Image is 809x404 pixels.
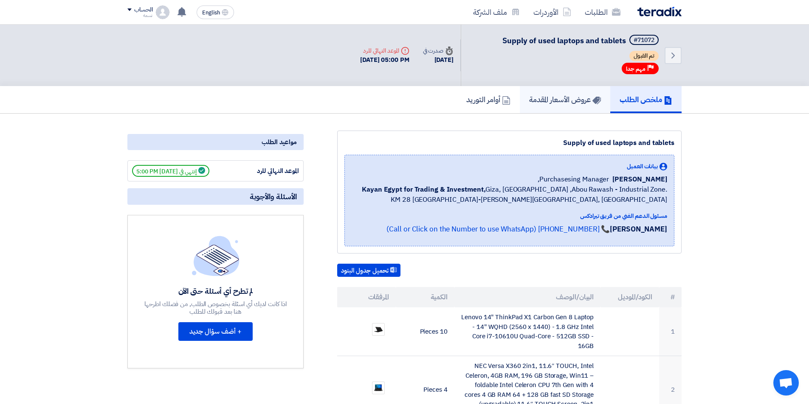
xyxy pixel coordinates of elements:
img: WhatsApp_Image__at__PM_1755496526735.jpeg [372,383,384,392]
h5: Supply of used laptops and tablets [502,35,660,47]
strong: [PERSON_NAME] [610,224,667,234]
div: [DATE] 05:00 PM [360,55,409,65]
th: البيان/الوصف [454,287,601,307]
a: عروض الأسعار المقدمة [520,86,610,113]
span: English [202,10,220,16]
img: WhatsApp_Image__at__PM_1755496522522.jpeg [372,325,384,334]
div: مسئول الدعم الفني من فريق تيرادكس [352,212,667,220]
button: تحميل جدول البنود [337,264,400,277]
th: المرفقات [337,287,396,307]
b: Kayan Egypt for Trading & Investment, [362,184,485,195]
button: English [197,6,234,19]
div: الموعد النهائي للرد [235,166,299,176]
div: Supply of used laptops and tablets [344,138,674,148]
h5: أوامر التوريد [466,95,510,104]
span: [PERSON_NAME] [612,174,667,184]
a: 📞 [PHONE_NUMBER] (Call or Click on the Number to use WhatsApp) [386,224,610,234]
div: صدرت في [423,46,454,55]
span: Supply of used laptops and tablets [502,35,626,46]
a: ملخص الطلب [610,86,682,113]
a: الطلبات [578,2,627,22]
td: Lenovo 14" ThinkPad X1 Carbon Gen 8 Laptop - 14" WQHD (2560 x 1440) - 1.8 GHz Intel Core i7-10610... [454,307,601,356]
th: الكود/الموديل [600,287,659,307]
th: # [659,287,682,307]
div: #71072 [634,37,654,43]
img: Teradix logo [637,7,682,17]
div: اذا كانت لديك أي اسئلة بخصوص الطلب, من فضلك اطرحها هنا بعد قبولك للطلب [144,300,288,315]
a: ملف الشركة [466,2,527,22]
span: مهم جدا [626,65,646,73]
h5: ملخص الطلب [620,95,672,104]
span: إنتهي في [DATE] 5:00 PM [132,165,209,177]
td: 1 [659,307,682,356]
div: الموعد النهائي للرد [360,46,409,55]
a: أوامر التوريد [457,86,520,113]
img: profile_test.png [156,6,169,19]
th: الكمية [396,287,454,307]
td: 10 Pieces [396,307,454,356]
img: empty_state_list.svg [192,236,240,276]
span: Purchasesing Manager, [538,174,609,184]
div: لم تطرح أي أسئلة حتى الآن [144,286,288,296]
span: بيانات العميل [627,162,658,171]
div: [DATE] [423,55,454,65]
span: تم القبول [629,51,659,61]
a: الأوردرات [527,2,578,22]
span: الأسئلة والأجوبة [250,192,297,201]
div: Open chat [773,370,799,396]
div: نسمه [127,13,152,18]
div: الحساب [134,6,152,14]
h5: عروض الأسعار المقدمة [529,95,601,104]
button: + أضف سؤال جديد [178,322,253,341]
div: مواعيد الطلب [127,134,304,150]
span: Giza, [GEOGRAPHIC_DATA] ,Abou Rawash - Industrial Zone. KM 28 [GEOGRAPHIC_DATA]-[PERSON_NAME][GEO... [352,184,667,205]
